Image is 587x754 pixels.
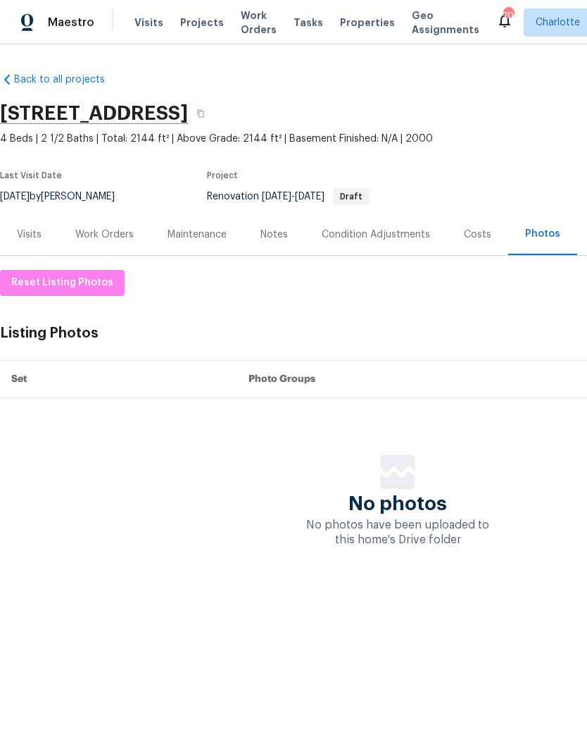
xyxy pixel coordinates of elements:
[334,192,368,201] span: Draft
[17,228,42,242] div: Visits
[134,16,163,30] span: Visits
[536,16,580,30] span: Charlotte
[525,227,560,241] div: Photos
[207,171,238,180] span: Project
[241,8,277,37] span: Work Orders
[188,101,213,126] button: Copy Address
[262,192,291,202] span: [DATE]
[306,519,489,545] span: No photos have been uploaded to this home's Drive folder
[48,16,94,30] span: Maestro
[322,228,430,242] div: Condition Adjustments
[168,228,227,242] div: Maintenance
[262,192,324,202] span: -
[11,274,113,292] span: Reset Listing Photos
[464,228,491,242] div: Costs
[207,192,370,202] span: Renovation
[180,16,224,30] span: Projects
[295,192,324,202] span: [DATE]
[348,497,447,511] span: No photos
[503,8,513,23] div: 70
[260,228,288,242] div: Notes
[75,228,134,242] div: Work Orders
[293,18,323,27] span: Tasks
[412,8,479,37] span: Geo Assignments
[340,16,395,30] span: Properties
